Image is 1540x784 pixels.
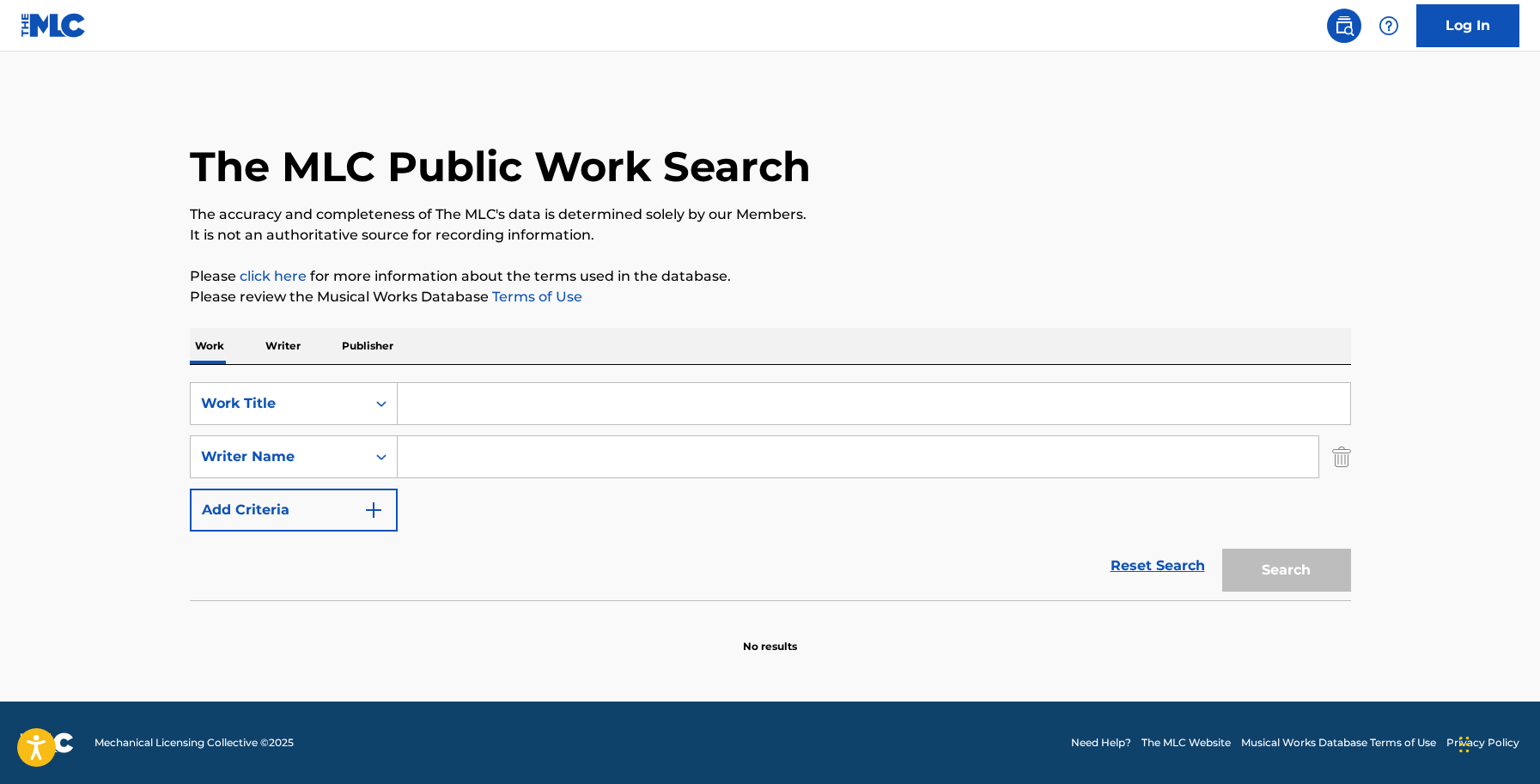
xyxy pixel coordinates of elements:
a: Log In [1416,4,1519,47]
a: click here [240,268,307,284]
p: It is not an authoritative source for recording information. [190,225,1351,246]
div: Writer Name [201,447,356,467]
p: Writer [260,328,306,364]
p: Work [190,328,229,364]
iframe: Chat Widget [1454,702,1540,784]
a: Need Help? [1071,735,1131,751]
img: search [1334,15,1354,36]
a: Reset Search [1102,547,1214,585]
img: MLC Logo [21,13,87,38]
a: The MLC Website [1141,735,1231,751]
a: Musical Works Database Terms of Use [1241,735,1436,751]
img: 9d2ae6d4665cec9f34b9.svg [363,500,384,520]
button: Add Criteria [190,489,398,532]
img: help [1379,15,1399,36]
a: Public Search [1327,9,1361,43]
img: logo [21,732,74,753]
p: No results [743,618,797,654]
div: Drag [1459,719,1470,770]
p: The accuracy and completeness of The MLC's data is determined solely by our Members. [190,204,1351,225]
form: Search Form [190,382,1351,600]
h1: The MLC Public Work Search [190,141,811,192]
span: Mechanical Licensing Collective © 2025 [94,735,294,751]
p: Please for more information about the terms used in the database. [190,266,1351,287]
div: Help [1372,9,1406,43]
img: Delete Criterion [1332,435,1351,478]
div: Work Title [201,393,356,414]
a: Terms of Use [489,289,582,305]
p: Publisher [337,328,399,364]
a: Privacy Policy [1446,735,1519,751]
p: Please review the Musical Works Database [190,287,1351,307]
